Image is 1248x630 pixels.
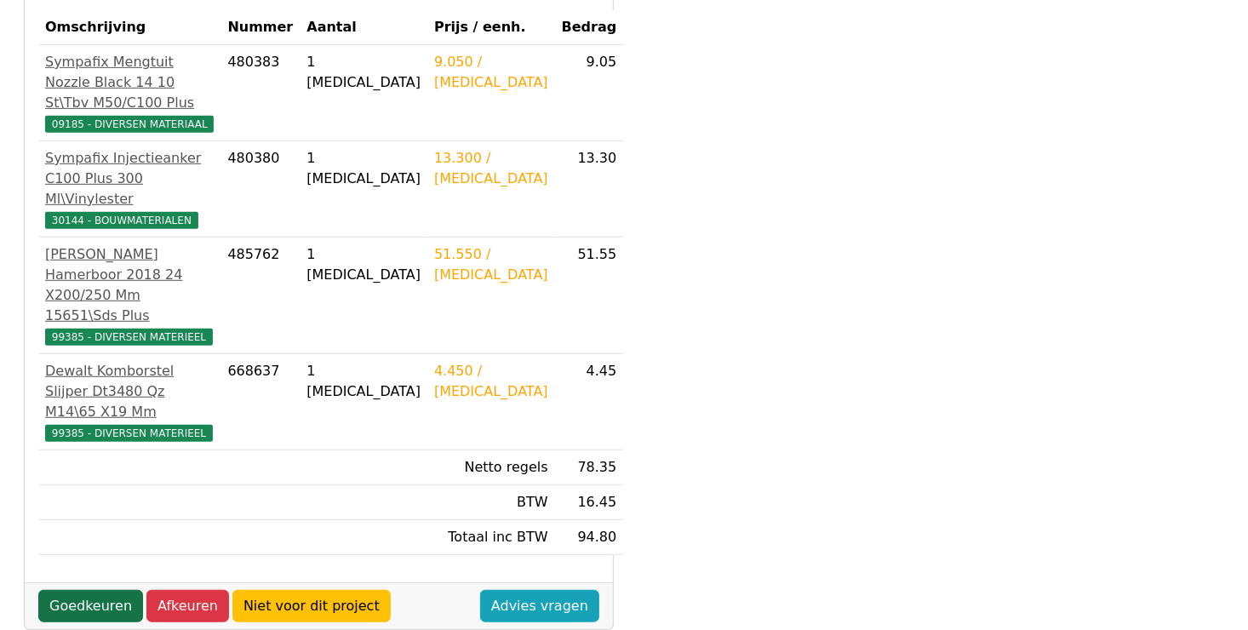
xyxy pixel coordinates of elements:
[220,141,300,238] td: 480380
[306,361,421,402] div: 1 [MEDICAL_DATA]
[427,485,555,520] td: BTW
[220,354,300,450] td: 668637
[427,520,555,555] td: Totaal inc BTW
[555,450,624,485] td: 78.35
[555,520,624,555] td: 94.80
[427,10,555,45] th: Prijs / eenh.
[38,590,143,622] a: Goedkeuren
[300,10,427,45] th: Aantal
[434,244,548,285] div: 51.550 / [MEDICAL_DATA]
[427,450,555,485] td: Netto regels
[306,244,421,285] div: 1 [MEDICAL_DATA]
[45,244,214,346] a: [PERSON_NAME] Hamerboor 2018 24 X200/250 Mm 15651\Sds Plus99385 - DIVERSEN MATERIEEL
[45,244,214,326] div: [PERSON_NAME] Hamerboor 2018 24 X200/250 Mm 15651\Sds Plus
[306,52,421,93] div: 1 [MEDICAL_DATA]
[555,485,624,520] td: 16.45
[45,425,213,442] span: 99385 - DIVERSEN MATERIEEL
[555,238,624,354] td: 51.55
[38,10,220,45] th: Omschrijving
[555,45,624,141] td: 9.05
[220,10,300,45] th: Nummer
[45,361,214,443] a: Dewalt Komborstel Slijper Dt3480 Qz M14\65 X19 Mm99385 - DIVERSEN MATERIEEL
[555,10,624,45] th: Bedrag
[306,148,421,189] div: 1 [MEDICAL_DATA]
[434,148,548,189] div: 13.300 / [MEDICAL_DATA]
[45,212,198,229] span: 30144 - BOUWMATERIALEN
[45,116,214,133] span: 09185 - DIVERSEN MATERIAAL
[555,141,624,238] td: 13.30
[220,45,300,141] td: 480383
[434,361,548,402] div: 4.450 / [MEDICAL_DATA]
[45,52,214,113] div: Sympafix Mengtuit Nozzle Black 14 10 St\Tbv M50/C100 Plus
[555,354,624,450] td: 4.45
[45,52,214,134] a: Sympafix Mengtuit Nozzle Black 14 10 St\Tbv M50/C100 Plus09185 - DIVERSEN MATERIAAL
[480,590,599,622] a: Advies vragen
[45,329,213,346] span: 99385 - DIVERSEN MATERIEEL
[232,590,391,622] a: Niet voor dit project
[146,590,229,622] a: Afkeuren
[45,148,214,230] a: Sympafix Injectieanker C100 Plus 300 Ml\Vinylester30144 - BOUWMATERIALEN
[220,238,300,354] td: 485762
[45,361,214,422] div: Dewalt Komborstel Slijper Dt3480 Qz M14\65 X19 Mm
[434,52,548,93] div: 9.050 / [MEDICAL_DATA]
[45,148,214,209] div: Sympafix Injectieanker C100 Plus 300 Ml\Vinylester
